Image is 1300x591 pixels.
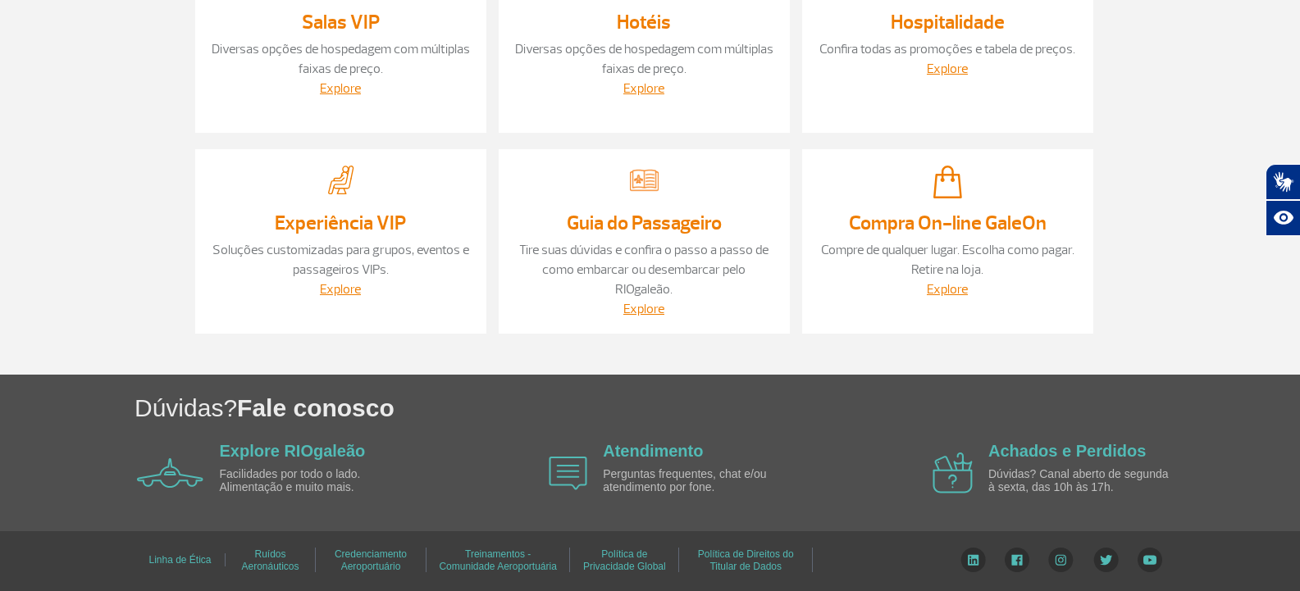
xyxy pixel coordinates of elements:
a: Hotéis [617,10,671,34]
a: Política de Direitos do Titular de Dados [698,543,794,578]
a: Explore RIOgaleão [220,442,366,460]
a: Linha de Ética [148,548,211,571]
p: Facilidades por todo o lado. Alimentação e muito mais. [220,468,408,493]
img: airplane icon [549,457,587,490]
img: YouTube [1138,548,1162,572]
button: Abrir recursos assistivos. [1266,200,1300,236]
img: Twitter [1093,548,1119,572]
a: Compre de qualquer lugar. Escolha como pagar. Retire na loja. [821,242,1074,278]
a: Tire suas dúvidas e confira o passo a passo de como embarcar ou desembarcar pelo RIOgaleão. [519,242,769,298]
a: Credenciamento Aeroportuário [335,543,407,578]
span: Fale conosco [237,394,395,421]
a: Explore [320,80,361,97]
p: Dúvidas? Canal aberto de segunda à sexta, das 10h às 17h. [988,468,1177,493]
button: Abrir tradutor de língua de sinais. [1266,164,1300,200]
a: Experiência VIP [275,211,406,235]
a: Explore [927,61,968,77]
a: Compra On-line GaleOn [849,211,1047,235]
a: Política de Privacidade Global [583,543,666,578]
a: Achados e Perdidos [988,442,1146,460]
a: Confira todas as promoções e tabela de preços. [819,41,1075,57]
img: airplane icon [933,452,973,493]
a: Salas VIP [302,10,380,34]
a: Treinamentos - Comunidade Aeroportuária [439,543,556,578]
a: Hospitalidade [891,10,1005,34]
a: Atendimento [603,442,703,460]
a: Explore [320,281,361,298]
div: Plugin de acessibilidade da Hand Talk. [1266,164,1300,236]
a: Explore [927,281,968,298]
a: Diversas opções de hospedagem com múltiplas faixas de preço. [212,41,470,77]
a: Soluções customizadas para grupos, eventos e passageiros VIPs. [212,242,469,278]
img: Instagram [1048,548,1074,572]
a: Diversas opções de hospedagem com múltiplas faixas de preço. [515,41,773,77]
img: airplane icon [137,458,203,488]
p: Perguntas frequentes, chat e/ou atendimento por fone. [603,468,791,493]
a: Explore [623,80,664,97]
a: Ruídos Aeronáuticos [241,543,299,578]
img: Facebook [1005,548,1029,572]
h1: Dúvidas? [135,391,1300,425]
img: LinkedIn [960,548,986,572]
a: Explore [623,301,664,317]
a: Guia do Passageiro [567,211,722,235]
